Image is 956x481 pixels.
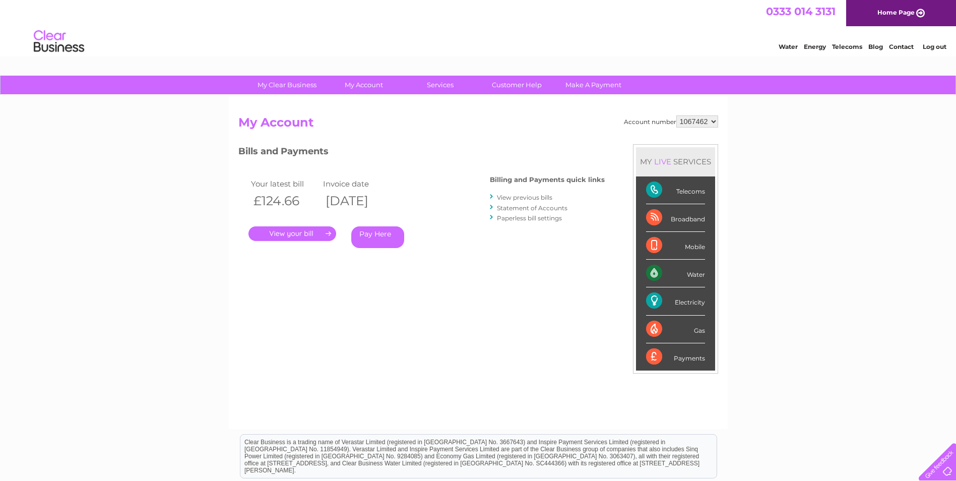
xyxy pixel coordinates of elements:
[646,232,705,260] div: Mobile
[779,43,798,50] a: Water
[766,5,836,18] a: 0333 014 3131
[832,43,862,50] a: Telecoms
[624,115,718,128] div: Account number
[245,76,329,94] a: My Clear Business
[490,176,605,184] h4: Billing and Payments quick links
[240,6,717,49] div: Clear Business is a trading name of Verastar Limited (registered in [GEOGRAPHIC_DATA] No. 3667643...
[646,204,705,232] div: Broadband
[646,316,705,343] div: Gas
[497,214,562,222] a: Paperless bill settings
[646,287,705,315] div: Electricity
[652,157,673,166] div: LIVE
[804,43,826,50] a: Energy
[646,343,705,371] div: Payments
[238,144,605,162] h3: Bills and Payments
[552,76,635,94] a: Make A Payment
[868,43,883,50] a: Blog
[646,176,705,204] div: Telecoms
[248,226,336,241] a: .
[248,191,321,211] th: £124.66
[321,191,393,211] th: [DATE]
[322,76,405,94] a: My Account
[497,194,552,201] a: View previous bills
[497,204,567,212] a: Statement of Accounts
[636,147,715,176] div: MY SERVICES
[399,76,482,94] a: Services
[238,115,718,135] h2: My Account
[475,76,558,94] a: Customer Help
[889,43,914,50] a: Contact
[923,43,946,50] a: Log out
[351,226,404,248] a: Pay Here
[248,177,321,191] td: Your latest bill
[321,177,393,191] td: Invoice date
[33,26,85,57] img: logo.png
[646,260,705,287] div: Water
